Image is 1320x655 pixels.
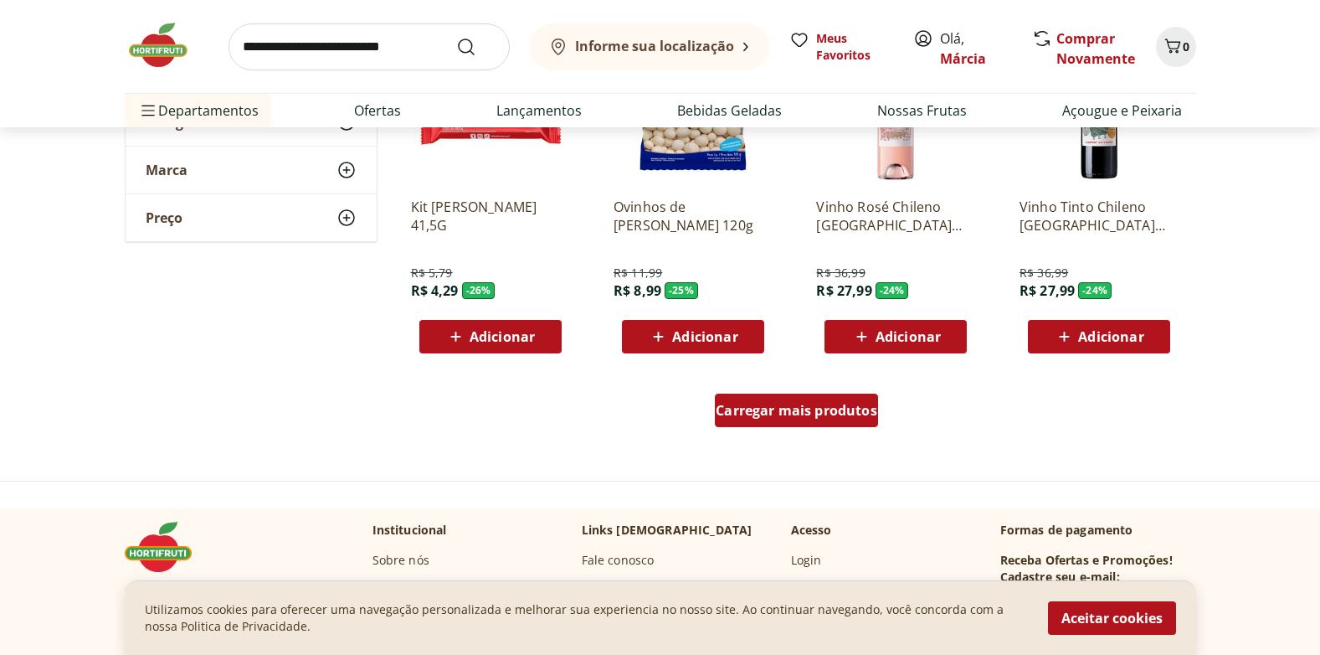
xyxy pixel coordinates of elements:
[665,282,698,299] span: - 25 %
[372,552,429,569] a: Sobre nós
[1020,281,1075,300] span: R$ 27,99
[470,330,535,343] span: Adicionar
[411,281,459,300] span: R$ 4,29
[877,101,967,121] a: Nossas Frutas
[614,198,773,235] a: Ovinhos de [PERSON_NAME] 120g
[138,90,158,131] button: Menu
[614,281,661,300] span: R$ 8,99
[677,101,782,121] a: Bebidas Geladas
[816,198,975,235] a: Vinho Rosé Chileno [GEOGRAPHIC_DATA] 750ml
[146,162,187,178] span: Marca
[1000,552,1173,569] h3: Receba Ofertas e Promoções!
[816,30,893,64] span: Meus Favoritos
[1020,198,1179,235] a: Vinho Tinto Chileno [GEOGRAPHIC_DATA] Carménère 750ml
[1000,569,1120,585] h3: Cadastre seu e-mail:
[125,522,208,572] img: Hortifruti
[456,37,496,57] button: Submit Search
[614,265,662,281] span: R$ 11,99
[462,282,496,299] span: - 26 %
[816,281,871,300] span: R$ 27,99
[672,330,737,343] span: Adicionar
[1183,39,1189,54] span: 0
[940,49,986,68] a: Márcia
[940,28,1014,69] span: Olá,
[622,320,764,353] button: Adicionar
[354,101,401,121] a: Ofertas
[496,101,582,121] a: Lançamentos
[1078,330,1143,343] span: Adicionar
[1078,282,1112,299] span: - 24 %
[816,265,865,281] span: R$ 36,99
[530,23,769,70] button: Informe sua localização
[789,30,893,64] a: Meus Favoritos
[145,601,1028,635] p: Utilizamos cookies para oferecer uma navegação personalizada e melhorar sua experiencia no nosso ...
[824,320,967,353] button: Adicionar
[791,522,832,539] p: Acesso
[716,404,877,417] span: Carregar mais produtos
[1056,29,1135,68] a: Comprar Novamente
[582,552,655,569] a: Fale conosco
[419,320,562,353] button: Adicionar
[876,282,909,299] span: - 24 %
[791,552,822,569] a: Login
[372,522,447,539] p: Institucional
[582,522,752,539] p: Links [DEMOGRAPHIC_DATA]
[411,198,570,235] a: Kit [PERSON_NAME] 41,5G
[146,209,182,226] span: Preço
[1156,27,1196,67] button: Carrinho
[126,147,377,193] button: Marca
[138,90,259,131] span: Departamentos
[876,330,941,343] span: Adicionar
[715,394,878,434] a: Carregar mais produtos
[126,194,377,241] button: Preço
[229,23,510,70] input: search
[1020,265,1068,281] span: R$ 36,99
[1048,601,1176,635] button: Aceitar cookies
[125,20,208,70] img: Hortifruti
[575,37,734,55] b: Informe sua localização
[411,265,453,281] span: R$ 5,79
[1000,522,1196,539] p: Formas de pagamento
[1062,101,1182,121] a: Açougue e Peixaria
[1028,320,1170,353] button: Adicionar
